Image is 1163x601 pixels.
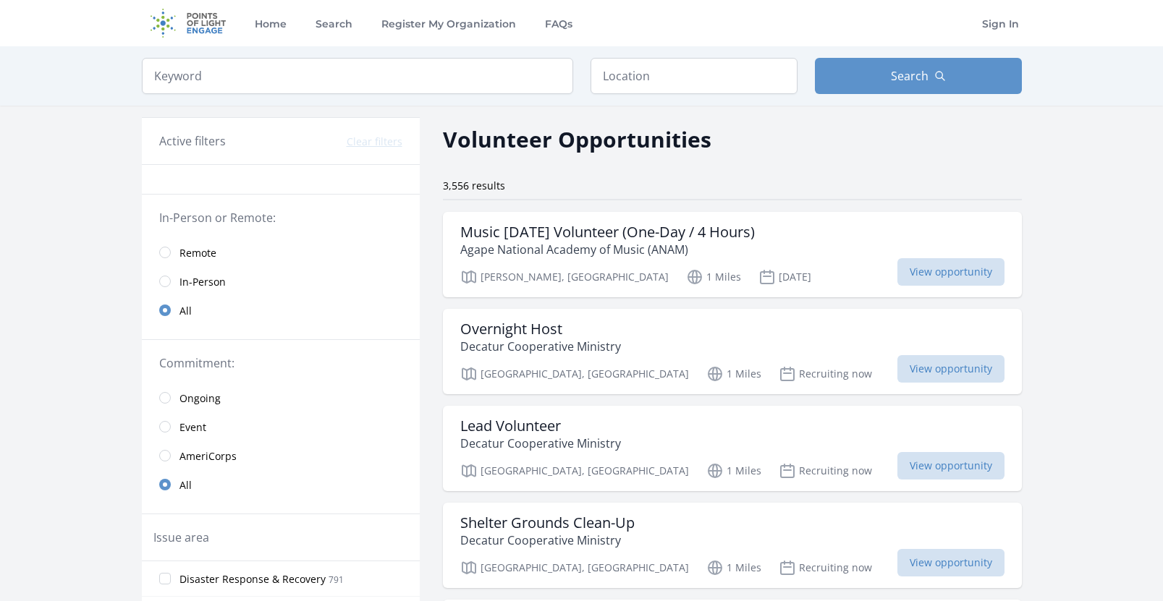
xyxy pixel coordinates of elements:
span: View opportunity [897,549,1005,576]
p: Decatur Cooperative Ministry [460,532,635,549]
p: Decatur Cooperative Ministry [460,338,621,355]
p: 1 Miles [686,268,741,286]
p: Recruiting now [779,365,872,383]
p: [GEOGRAPHIC_DATA], [GEOGRAPHIC_DATA] [460,365,689,383]
span: Event [179,420,206,435]
button: Search [815,58,1022,94]
span: AmeriCorps [179,449,237,464]
p: 1 Miles [706,462,761,479]
span: View opportunity [897,452,1005,479]
p: 1 Miles [706,365,761,383]
span: 791 [329,574,344,586]
h3: Lead Volunteer [460,417,621,435]
p: Agape National Academy of Music (ANAM) [460,241,755,258]
p: [GEOGRAPHIC_DATA], [GEOGRAPHIC_DATA] [460,462,689,479]
span: All [179,478,192,493]
a: Shelter Grounds Clean-Up Decatur Cooperative Ministry [GEOGRAPHIC_DATA], [GEOGRAPHIC_DATA] 1 Mile... [443,503,1022,588]
p: [GEOGRAPHIC_DATA], [GEOGRAPHIC_DATA] [460,559,689,576]
a: Lead Volunteer Decatur Cooperative Ministry [GEOGRAPHIC_DATA], [GEOGRAPHIC_DATA] 1 Miles Recruiti... [443,406,1022,491]
h3: Active filters [159,132,226,150]
h3: Overnight Host [460,320,621,338]
a: All [142,296,420,325]
a: Remote [142,238,420,267]
a: All [142,470,420,499]
p: [PERSON_NAME], [GEOGRAPHIC_DATA] [460,268,669,286]
p: Decatur Cooperative Ministry [460,435,621,452]
span: View opportunity [897,355,1005,383]
button: Clear filters [347,135,402,149]
p: [DATE] [758,268,811,286]
a: Music [DATE] Volunteer (One-Day / 4 Hours) Agape National Academy of Music (ANAM) [PERSON_NAME], ... [443,212,1022,297]
legend: In-Person or Remote: [159,209,402,226]
span: Ongoing [179,391,221,406]
legend: Commitment: [159,354,402,372]
span: Disaster Response & Recovery [179,572,326,587]
input: Disaster Response & Recovery 791 [159,573,171,584]
h3: Shelter Grounds Clean-Up [460,514,635,532]
p: Recruiting now [779,462,872,479]
a: Overnight Host Decatur Cooperative Ministry [GEOGRAPHIC_DATA], [GEOGRAPHIC_DATA] 1 Miles Recruiti... [443,309,1022,394]
a: Ongoing [142,383,420,412]
h3: Music [DATE] Volunteer (One-Day / 4 Hours) [460,223,755,241]
a: Event [142,412,420,441]
span: Remote [179,246,216,260]
input: Keyword [142,58,573,94]
h2: Volunteer Opportunities [443,123,711,155]
input: Location [591,58,798,94]
legend: Issue area [153,529,209,546]
p: Recruiting now [779,559,872,576]
span: Search [891,67,929,85]
span: View opportunity [897,258,1005,286]
span: In-Person [179,275,226,289]
a: In-Person [142,267,420,296]
span: 3,556 results [443,179,505,192]
span: All [179,304,192,318]
p: 1 Miles [706,559,761,576]
a: AmeriCorps [142,441,420,470]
